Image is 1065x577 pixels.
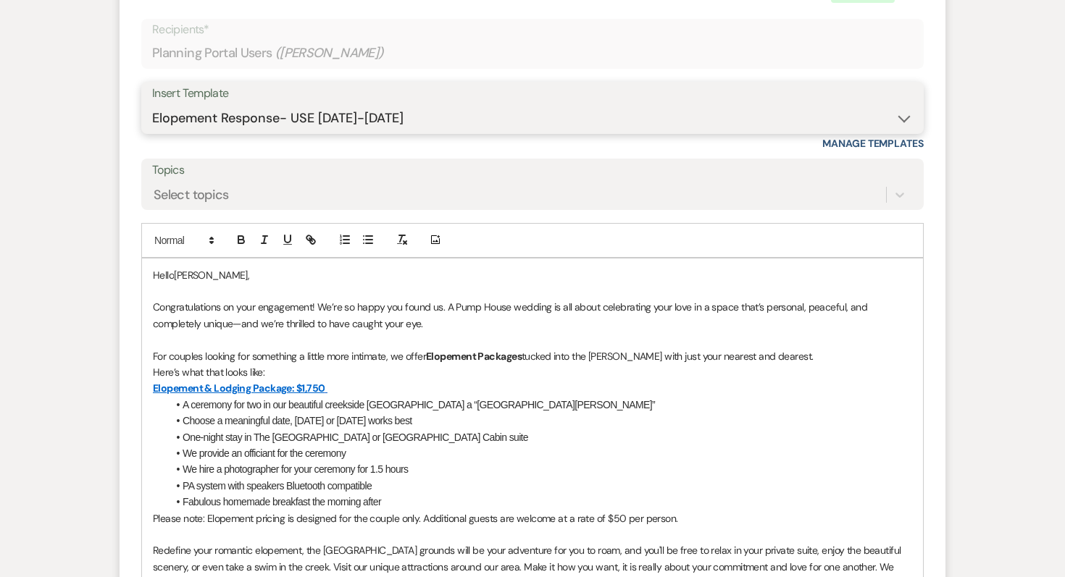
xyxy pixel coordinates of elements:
[426,350,522,363] strong: Elopement Packages
[153,364,912,380] p: Here’s what that looks like:
[152,39,913,67] div: Planning Portal Users
[174,269,249,282] span: [PERSON_NAME],
[153,299,912,332] p: Congratulations on your engagement! We’re so happy you found us. A Pump House wedding is all abou...
[153,348,912,364] p: For couples looking for something a little more intimate, we offer tucked into the [PERSON_NAME] ...
[167,478,912,494] li: PA system with speakers Bluetooth compatible
[167,413,912,429] li: Choose a meaningful date, [DATE] or [DATE] works best
[167,397,912,413] li: A ceremony for two in our beautiful creekside [GEOGRAPHIC_DATA] a “[GEOGRAPHIC_DATA][PERSON_NAME]”
[822,137,924,150] a: Manage Templates
[152,160,913,181] label: Topics
[167,494,912,510] li: Fabulous homemade breakfast the morning after
[153,510,912,526] p: Please note: Elopement pricing is designed for the couple only. Additional guests are welcome at ...
[167,461,912,477] li: We hire a photographer for your ceremony for 1.5 hours
[152,20,913,39] p: Recipients*
[153,382,325,395] a: Elopement & Lodging Package: $1,750
[275,43,384,63] span: ( [PERSON_NAME] )
[154,185,229,204] div: Select topics
[167,445,912,461] li: We provide an officiant for the ceremony
[152,83,913,104] div: Insert Template
[153,267,912,283] p: Hello
[167,429,912,445] li: One-night stay in The [GEOGRAPHIC_DATA] or [GEOGRAPHIC_DATA] Cabin suite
